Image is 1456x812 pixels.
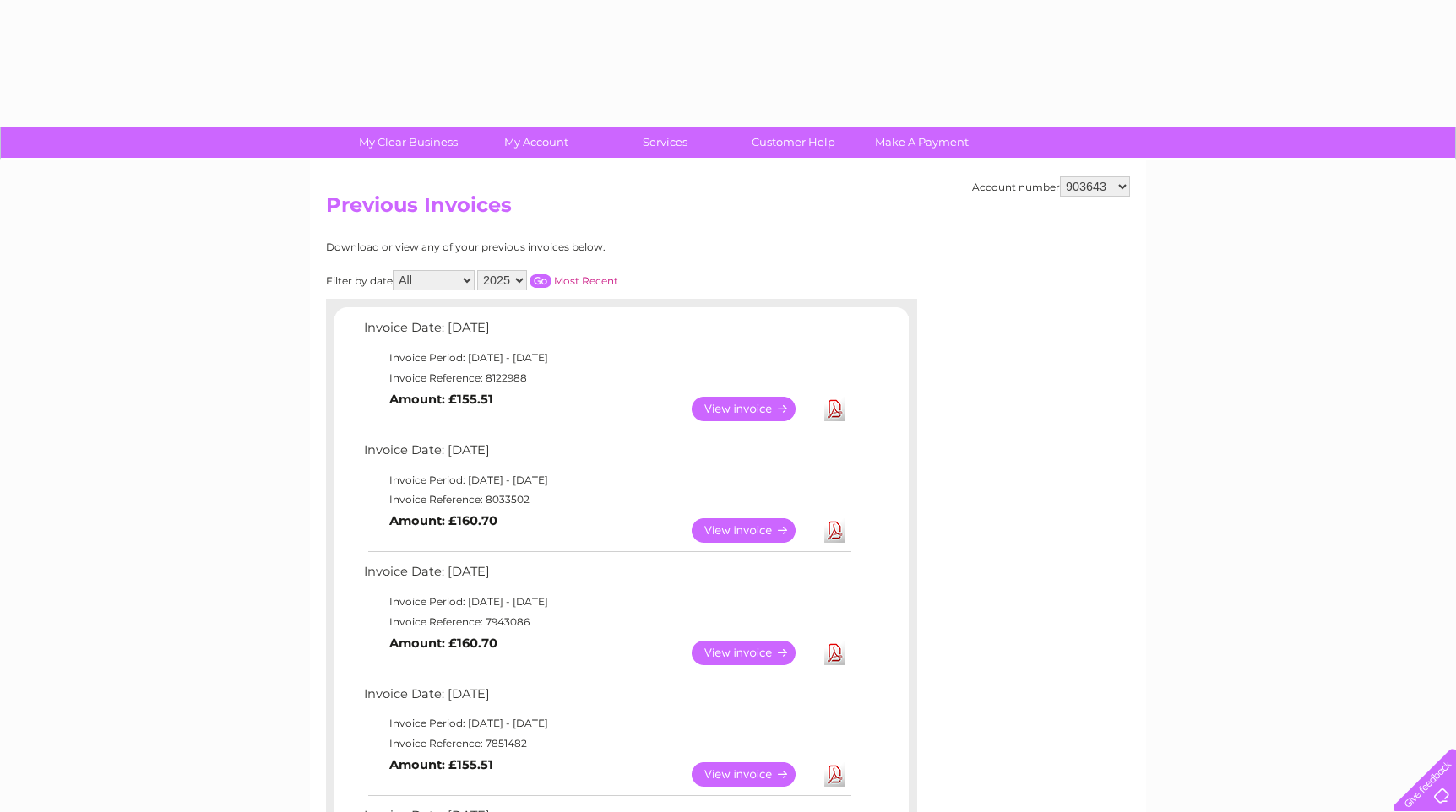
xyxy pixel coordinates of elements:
a: Download [824,641,845,665]
td: Invoice Reference: 8033502 [360,490,854,510]
a: Download [824,762,845,787]
b: Amount: £160.70 [389,513,497,528]
td: Invoice Date: [DATE] [360,439,854,470]
div: Account number [972,176,1130,197]
a: View [692,397,816,421]
a: Download [824,518,845,543]
b: Amount: £155.51 [389,757,493,772]
a: Services [595,127,735,158]
a: View [692,641,816,665]
a: Most Recent [554,274,618,287]
a: Customer Help [724,127,863,158]
a: Download [824,397,845,421]
div: Download or view any of your previous invoices below. [326,241,769,253]
td: Invoice Period: [DATE] - [DATE] [360,713,854,734]
td: Invoice Date: [DATE] [360,683,854,714]
div: Filter by date [326,270,769,290]
a: My Clear Business [339,127,478,158]
td: Invoice Period: [DATE] - [DATE] [360,592,854,612]
td: Invoice Reference: 8122988 [360,368,854,388]
h2: Previous Invoices [326,193,1130,225]
a: My Account [467,127,606,158]
a: Make A Payment [852,127,991,158]
td: Invoice Date: [DATE] [360,560,854,592]
td: Invoice Reference: 7943086 [360,612,854,632]
b: Amount: £155.51 [389,392,493,407]
a: View [692,762,816,787]
td: Invoice Period: [DATE] - [DATE] [360,348,854,368]
b: Amount: £160.70 [389,636,497,651]
td: Invoice Date: [DATE] [360,317,854,348]
td: Invoice Period: [DATE] - [DATE] [360,470,854,490]
a: View [692,518,816,543]
td: Invoice Reference: 7851482 [360,734,854,754]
